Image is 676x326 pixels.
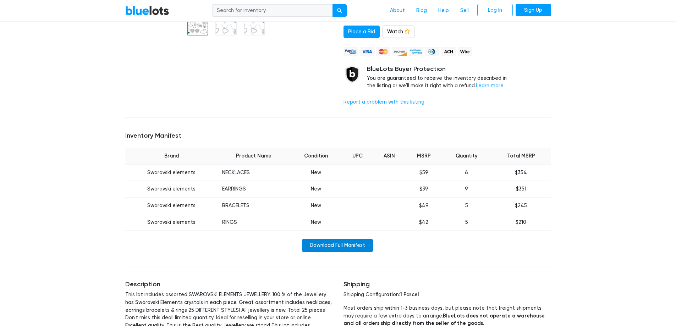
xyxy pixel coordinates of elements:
h5: Description [125,281,333,288]
td: Swarovski elements [125,198,218,214]
td: New [290,198,342,214]
img: buyer_protection_shield-3b65640a83011c7d3ede35a8e5a80bfdfaa6a97447f0071c1475b91a4b0b3d01.png [344,65,361,83]
th: ASIN [373,148,405,164]
td: $245 [491,198,551,214]
img: mastercard-42073d1d8d11d6635de4c079ffdb20a4f30a903dc55d1612383a1b395dd17f39.png [376,47,390,56]
td: New [290,214,342,231]
td: $59 [406,164,442,181]
td: New [290,181,342,198]
a: Log In [477,4,513,17]
td: Swarovski elements [125,181,218,198]
h5: BlueLots Buyer Protection [367,65,515,73]
img: diners_club-c48f30131b33b1bb0e5d0e2dbd43a8bea4cb12cb2961413e2f4250e06c020426.png [425,47,439,56]
h5: Inventory Manifest [125,132,551,140]
p: Shipping Configuration: [344,291,551,299]
a: Sell [455,4,474,17]
td: NECKLACES [218,164,290,181]
span: 1 Parcel [400,291,419,298]
td: EARRINGS [218,181,290,198]
td: $49 [406,198,442,214]
a: Report a problem with this listing [344,99,424,105]
td: $39 [406,181,442,198]
a: Help [433,4,455,17]
td: RINGS [218,214,290,231]
td: 9 [442,181,491,198]
img: ach-b7992fed28a4f97f893c574229be66187b9afb3f1a8d16a4691d3d3140a8ab00.png [441,47,456,56]
a: BlueLots [125,5,169,16]
h5: Shipping [344,281,551,288]
th: Total MSRP [491,148,551,164]
th: Quantity [442,148,491,164]
img: american_express-ae2a9f97a040b4b41f6397f7637041a5861d5f99d0716c09922aba4e24c8547d.png [409,47,423,56]
a: Blog [411,4,433,17]
th: Product Name [218,148,290,164]
td: $42 [406,214,442,231]
img: wire-908396882fe19aaaffefbd8e17b12f2f29708bd78693273c0e28e3a24408487f.png [458,47,472,56]
th: UPC [342,148,373,164]
input: Search for inventory [212,4,333,17]
td: $351 [491,181,551,198]
th: Brand [125,148,218,164]
th: MSRP [406,148,442,164]
td: 5 [442,214,491,231]
a: Download Full Manifest [302,239,373,252]
td: 5 [442,198,491,214]
td: Swarovski elements [125,164,218,181]
td: BRACELETS [218,198,290,214]
img: discover-82be18ecfda2d062aad2762c1ca80e2d36a4073d45c9e0ffae68cd515fbd3d32.png [392,47,407,56]
a: Sign Up [516,4,551,17]
td: 6 [442,164,491,181]
div: You are guaranteed to receive the inventory described in the listing or we'll make it right with ... [367,65,515,90]
td: $210 [491,214,551,231]
a: Learn more [476,83,504,89]
th: Condition [290,148,342,164]
td: New [290,164,342,181]
a: Watch [383,26,414,38]
img: visa-79caf175f036a155110d1892330093d4c38f53c55c9ec9e2c3a54a56571784bb.png [360,47,374,56]
td: $354 [491,164,551,181]
img: paypal_credit-80455e56f6e1299e8d57f40c0dcee7b8cd4ae79b9eccbfc37e2480457ba36de9.png [344,47,358,56]
a: Place a Bid [344,26,380,38]
a: About [384,4,411,17]
td: Swarovski elements [125,214,218,231]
